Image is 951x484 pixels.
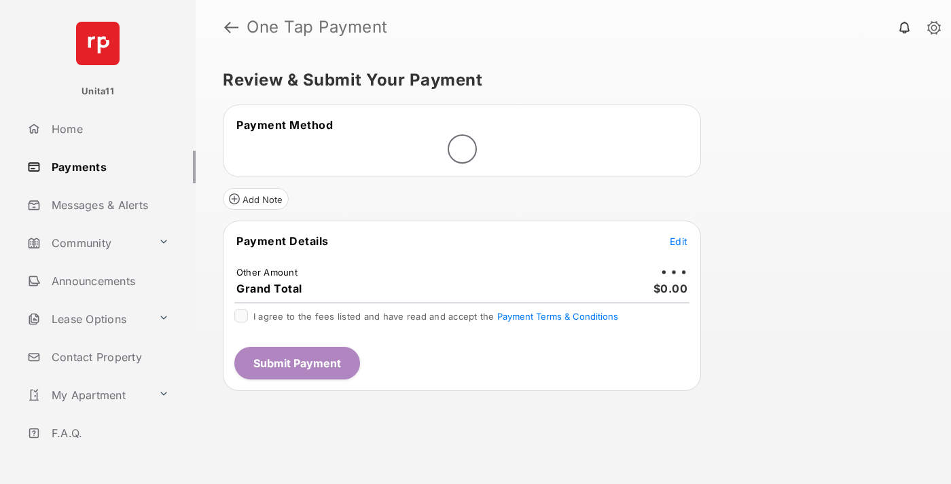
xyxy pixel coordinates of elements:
span: $0.00 [653,282,688,295]
a: Announcements [22,265,196,297]
span: Grand Total [236,282,302,295]
span: Payment Details [236,234,329,248]
a: Lease Options [22,303,153,335]
h5: Review & Submit Your Payment [223,72,913,88]
img: svg+xml;base64,PHN2ZyB4bWxucz0iaHR0cDovL3d3dy53My5vcmcvMjAwMC9zdmciIHdpZHRoPSI2NCIgaGVpZ2h0PSI2NC... [76,22,120,65]
a: Community [22,227,153,259]
a: Home [22,113,196,145]
button: Add Note [223,188,289,210]
span: Payment Method [236,118,333,132]
button: Submit Payment [234,347,360,379]
button: I agree to the fees listed and have read and accept the [497,311,618,322]
a: Messages & Alerts [22,189,196,221]
a: Payments [22,151,196,183]
span: I agree to the fees listed and have read and accept the [253,311,618,322]
a: F.A.Q. [22,417,196,449]
strong: One Tap Payment [247,19,388,35]
span: Edit [670,236,687,247]
td: Other Amount [236,266,298,278]
button: Edit [670,234,687,248]
a: Contact Property [22,341,196,373]
a: My Apartment [22,379,153,411]
p: Unita11 [82,85,114,98]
